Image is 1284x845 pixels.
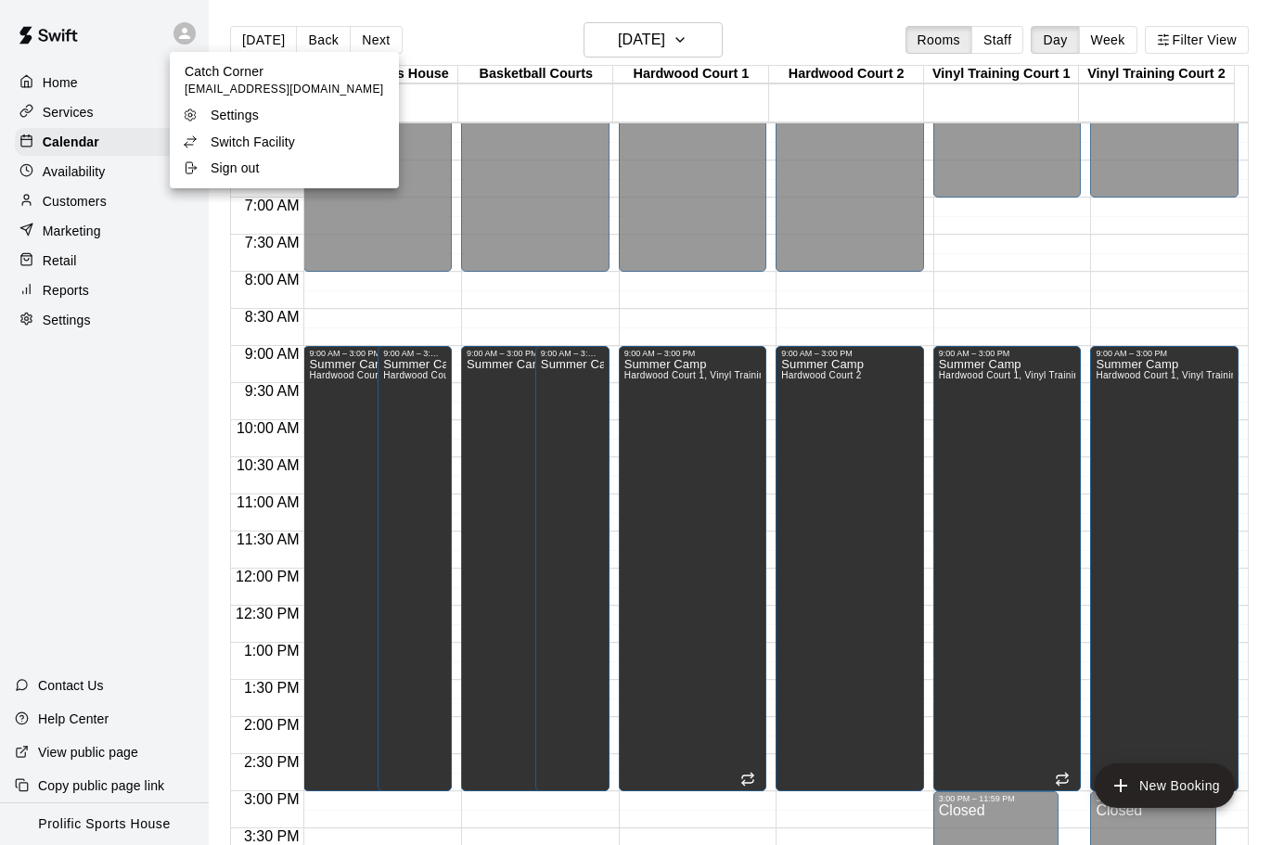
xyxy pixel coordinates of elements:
[170,102,399,128] a: Settings
[211,106,259,124] p: Settings
[185,81,384,99] span: [EMAIL_ADDRESS][DOMAIN_NAME]
[211,133,295,151] p: Switch Facility
[185,62,384,81] p: Catch Corner
[211,159,260,177] p: Sign out
[170,129,399,155] a: Switch Facility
